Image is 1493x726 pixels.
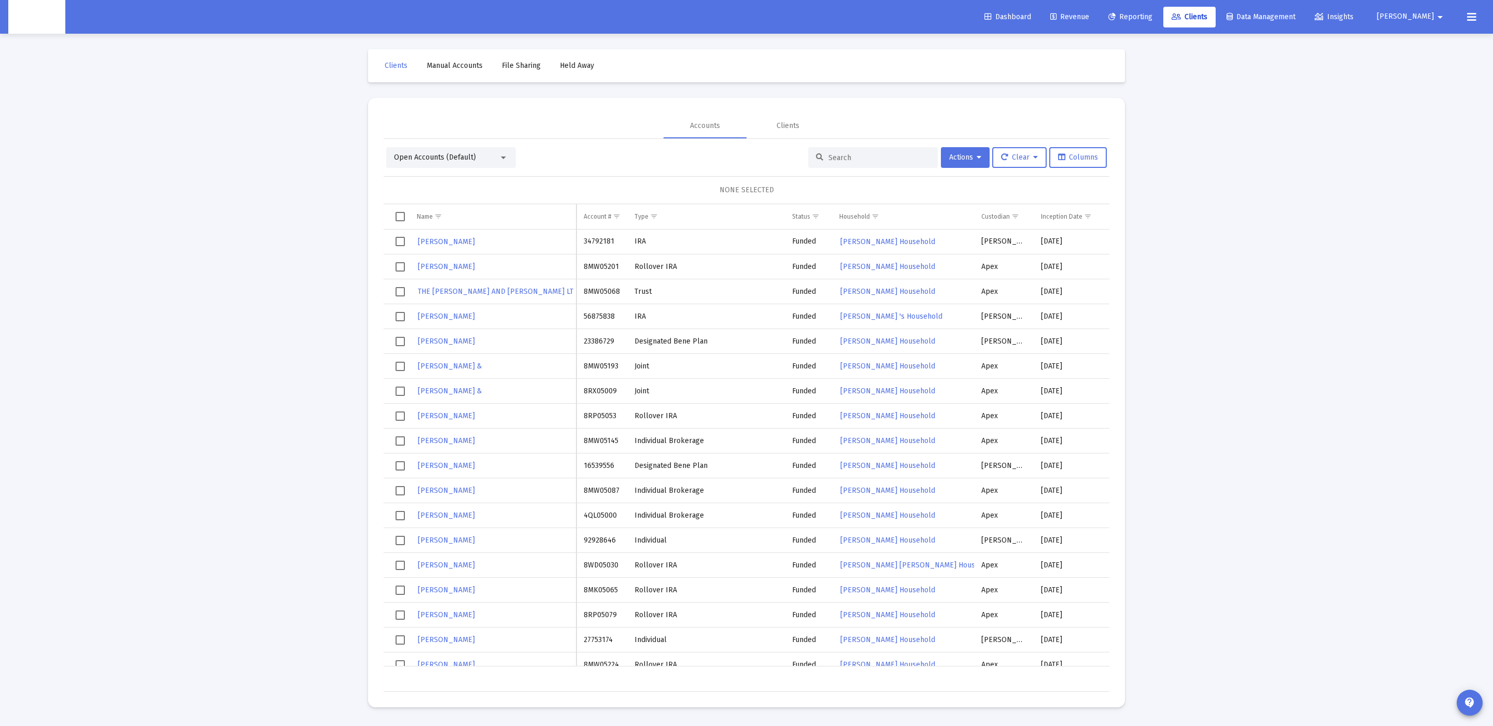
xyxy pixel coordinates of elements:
[396,312,405,321] div: Select row
[576,578,627,603] td: 8MK05065
[418,262,475,271] span: [PERSON_NAME]
[1108,304,1190,329] td: [DATE]
[839,334,936,349] a: [PERSON_NAME] Household
[792,262,825,272] div: Funded
[1108,553,1190,578] td: [DATE]
[635,212,649,221] div: Type
[396,212,405,221] div: Select all
[792,236,825,247] div: Funded
[576,329,627,354] td: 23386729
[832,204,974,229] td: Column Household
[777,121,799,131] div: Clients
[396,635,405,645] div: Select row
[396,262,405,272] div: Select row
[839,582,936,597] a: [PERSON_NAME] Household
[417,212,433,221] div: Name
[1011,212,1019,220] span: Show filter options for column 'Custodian'
[812,212,820,220] span: Show filter options for column 'Status'
[576,528,627,553] td: 92928646
[974,379,1033,404] td: Apex
[840,237,935,246] span: [PERSON_NAME] Household
[1108,628,1190,652] td: [DATE]
[1163,7,1216,27] a: Clients
[417,433,476,448] a: [PERSON_NAME]
[941,147,990,168] button: Actions
[418,461,475,470] span: [PERSON_NAME]
[1463,696,1476,709] mat-icon: contact_support
[576,478,627,503] td: 8MW05087
[1108,379,1190,404] td: [DATE]
[417,334,476,349] a: [PERSON_NAME]
[576,254,627,279] td: 8MW05201
[576,553,627,578] td: 8WD05030
[417,632,476,647] a: [PERSON_NAME]
[1034,404,1108,429] td: [DATE]
[839,284,936,299] a: [PERSON_NAME] Household
[840,312,942,321] span: [PERSON_NAME] 's Household
[792,560,825,571] div: Funded
[974,453,1033,478] td: [PERSON_NAME]
[792,411,825,421] div: Funded
[576,429,627,453] td: 8MW05145
[418,312,475,321] span: [PERSON_NAME]
[627,404,785,429] td: Rollover IRA
[974,354,1033,379] td: Apex
[792,461,825,471] div: Funded
[1034,603,1108,628] td: [DATE]
[418,237,475,246] span: [PERSON_NAME]
[417,383,483,398] a: [PERSON_NAME] &
[974,553,1033,578] td: Apex
[418,362,482,371] span: [PERSON_NAME] &
[1108,578,1190,603] td: [DATE]
[1034,254,1108,279] td: [DATE]
[396,337,405,346] div: Select row
[1042,7,1097,27] a: Revenue
[576,279,627,304] td: 8MW05068
[396,461,405,471] div: Select row
[1034,578,1108,603] td: [DATE]
[1100,7,1161,27] a: Reporting
[792,510,825,521] div: Funded
[417,558,476,573] a: [PERSON_NAME]
[1034,354,1108,379] td: [DATE]
[576,379,627,404] td: 8RX05009
[1108,603,1190,628] td: [DATE]
[792,336,825,347] div: Funded
[840,511,935,520] span: [PERSON_NAME] Household
[396,536,405,545] div: Select row
[1172,12,1207,21] span: Clients
[839,508,936,523] a: [PERSON_NAME] Household
[839,458,936,473] a: [PERSON_NAME] Household
[396,237,405,246] div: Select row
[792,436,825,446] div: Funded
[1034,503,1108,528] td: [DATE]
[1108,453,1190,478] td: [DATE]
[418,486,475,495] span: [PERSON_NAME]
[840,586,935,594] span: [PERSON_NAME] Household
[627,329,785,354] td: Designated Bene Plan
[1034,329,1108,354] td: [DATE]
[576,230,627,254] td: 34792181
[417,458,476,473] a: [PERSON_NAME]
[396,362,405,371] div: Select row
[839,234,936,249] a: [PERSON_NAME] Household
[1034,304,1108,329] td: [DATE]
[417,483,476,498] a: [PERSON_NAME]
[792,585,825,595] div: Funded
[840,337,935,346] span: [PERSON_NAME] Household
[1227,12,1295,21] span: Data Management
[1034,279,1108,304] td: [DATE]
[984,12,1031,21] span: Dashboard
[627,603,785,628] td: Rollover IRA
[396,561,405,570] div: Select row
[1001,153,1038,162] span: Clear
[417,234,476,249] a: [PERSON_NAME]
[792,535,825,546] div: Funded
[627,254,785,279] td: Rollover IRA
[828,153,930,162] input: Search
[981,212,1010,221] div: Custodian
[417,582,476,597] a: [PERSON_NAME]
[1364,6,1459,27] button: [PERSON_NAME]
[839,657,936,672] a: [PERSON_NAME] Household
[1315,12,1354,21] span: Insights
